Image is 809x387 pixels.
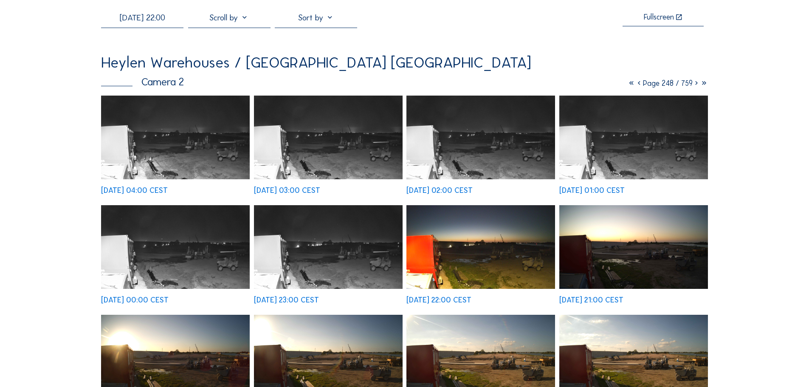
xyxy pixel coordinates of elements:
[101,12,183,23] input: Search by date 󰅀
[101,187,168,195] div: [DATE] 04:00 CEST
[254,187,320,195] div: [DATE] 03:00 CEST
[101,96,250,179] img: image_52645026
[101,55,531,70] div: Heylen Warehouses / [GEOGRAPHIC_DATA] [GEOGRAPHIC_DATA]
[101,77,184,88] div: Camera 2
[101,297,169,304] div: [DATE] 00:00 CEST
[406,297,471,304] div: [DATE] 22:00 CEST
[406,96,555,179] img: image_52644283
[406,205,555,289] img: image_52642805
[644,14,674,22] div: Fullscreen
[406,187,473,195] div: [DATE] 02:00 CEST
[559,96,708,179] img: image_52643924
[559,205,708,289] img: image_52642448
[254,205,403,289] img: image_52643145
[254,96,403,179] img: image_52644693
[559,187,625,195] div: [DATE] 01:00 CEST
[254,297,319,304] div: [DATE] 23:00 CEST
[559,297,623,304] div: [DATE] 21:00 CEST
[643,79,693,88] span: Page 248 / 759
[101,205,250,289] img: image_52643558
